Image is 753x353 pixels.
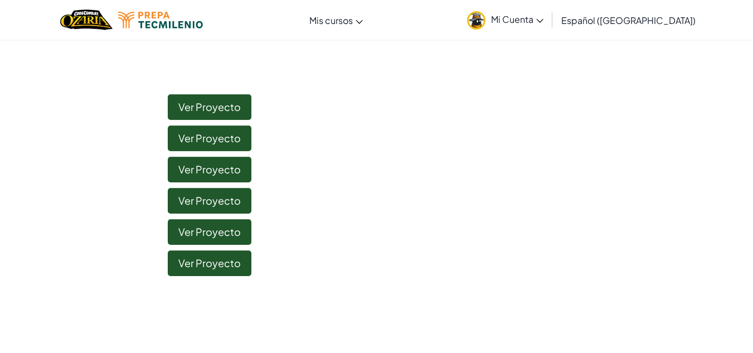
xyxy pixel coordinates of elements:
a: Ver Proyecto [168,188,251,214]
img: Home [60,8,112,31]
img: Tecmilenio logo [118,12,203,28]
a: Mis cursos [304,5,368,35]
a: Español ([GEOGRAPHIC_DATA]) [556,5,701,35]
a: Ver Proyecto [168,157,251,182]
a: Mi Cuenta [461,2,549,37]
a: Ozaria by CodeCombat logo [60,8,112,31]
span: Español ([GEOGRAPHIC_DATA]) [561,14,696,26]
a: Ver Proyecto [168,125,251,151]
span: Mi Cuenta [491,13,543,25]
a: Ver Proyecto [168,94,251,120]
span: Mis cursos [309,14,353,26]
a: Ver Proyecto [168,250,251,276]
a: Ver Proyecto [168,219,251,245]
img: avatar [467,11,485,30]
